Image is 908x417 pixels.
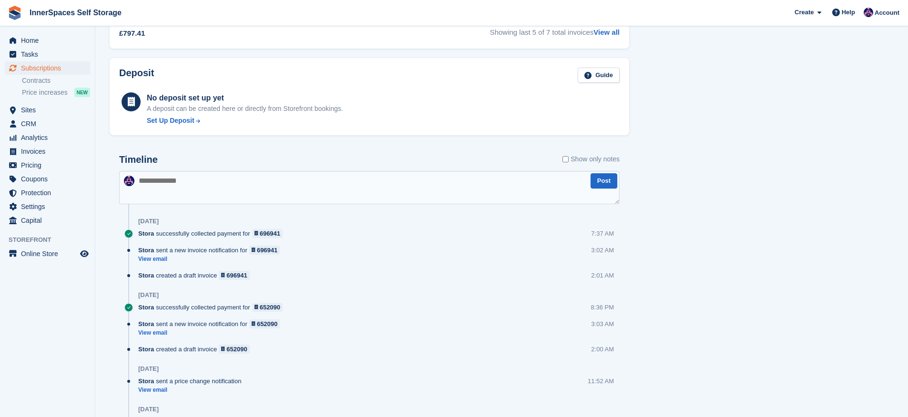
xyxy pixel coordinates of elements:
[5,48,90,61] a: menu
[591,345,614,354] div: 2:00 AM
[26,5,125,20] a: InnerSpaces Self Storage
[138,229,287,238] div: successfully collected payment for
[138,246,285,255] div: sent a new invoice notification for
[5,186,90,199] a: menu
[5,61,90,75] a: menu
[5,103,90,117] a: menu
[21,131,78,144] span: Analytics
[138,255,285,263] a: View email
[147,104,343,114] p: A deposit can be created here or directly from Storefront bookings.
[21,186,78,199] span: Protection
[138,246,154,255] span: Stora
[138,377,246,386] div: sent a price change notification
[147,92,343,104] div: No deposit set up yet
[138,377,154,386] span: Stora
[591,246,614,255] div: 3:02 AM
[875,8,899,18] span: Account
[138,365,159,373] div: [DATE]
[147,116,343,126] a: Set Up Deposit
[22,88,68,97] span: Price increases
[138,303,287,312] div: successfully collected payment for
[119,154,158,165] h2: Timeline
[124,176,134,186] img: Dominic Hampson
[5,34,90,47] a: menu
[219,271,250,280] a: 696941
[591,319,614,328] div: 3:03 AM
[562,154,569,164] input: Show only notes
[138,345,255,354] div: created a draft invoice
[5,131,90,144] a: menu
[5,172,90,186] a: menu
[5,247,90,260] a: menu
[5,214,90,227] a: menu
[21,103,78,117] span: Sites
[21,247,78,260] span: Online Store
[578,68,620,83] a: Guide
[795,8,814,17] span: Create
[249,246,280,255] a: 696941
[260,303,280,312] div: 652090
[5,117,90,130] a: menu
[138,329,285,337] a: View email
[21,61,78,75] span: Subscriptions
[22,87,90,98] a: Price increases NEW
[8,6,22,20] img: stora-icon-8386f47178a22dfd0bd8f6a31ec36ba5ce8667c1dd55bd0f319d3a0aa187defe.svg
[842,8,855,17] span: Help
[138,319,154,328] span: Stora
[249,319,280,328] a: 652090
[21,34,78,47] span: Home
[138,345,154,354] span: Stora
[138,406,159,413] div: [DATE]
[260,229,280,238] div: 696941
[74,88,90,97] div: NEW
[252,303,283,312] a: 652090
[21,48,78,61] span: Tasks
[119,68,154,83] h2: Deposit
[257,246,277,255] div: 696941
[9,235,95,245] span: Storefront
[5,200,90,213] a: menu
[21,117,78,130] span: CRM
[588,377,614,386] div: 11:52 AM
[591,229,614,238] div: 7:37 AM
[21,145,78,158] span: Invoices
[138,218,159,225] div: [DATE]
[138,291,159,299] div: [DATE]
[257,319,277,328] div: 652090
[252,229,283,238] a: 696941
[591,271,614,280] div: 2:01 AM
[5,145,90,158] a: menu
[79,248,90,259] a: Preview store
[138,319,285,328] div: sent a new invoice notification for
[864,8,873,17] img: Dominic Hampson
[138,271,154,280] span: Stora
[138,229,154,238] span: Stora
[226,345,247,354] div: 652090
[138,386,246,394] a: View email
[21,200,78,213] span: Settings
[5,159,90,172] a: menu
[593,28,620,36] a: View all
[21,159,78,172] span: Pricing
[562,154,620,164] label: Show only notes
[138,271,255,280] div: created a draft invoice
[147,116,194,126] div: Set Up Deposit
[591,173,617,189] button: Post
[226,271,247,280] div: 696941
[219,345,250,354] a: 652090
[22,76,90,85] a: Contracts
[119,28,167,39] div: £797.41
[591,303,614,312] div: 8:36 PM
[21,172,78,186] span: Coupons
[21,214,78,227] span: Capital
[490,20,620,39] span: Showing last 5 of 7 total invoices
[138,303,154,312] span: Stora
